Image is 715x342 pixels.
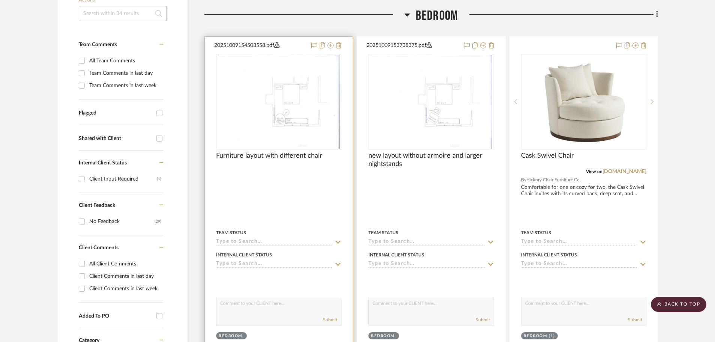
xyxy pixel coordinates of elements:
[521,176,526,184] span: By
[476,316,490,323] button: Submit
[323,316,337,323] button: Submit
[521,261,637,268] input: Type to Search…
[219,333,242,339] div: Bedroom
[216,239,332,246] input: Type to Search…
[216,229,246,236] div: Team Status
[214,41,306,50] button: 20251009154503558.pdf
[416,8,458,24] span: Bedroom
[534,55,634,149] img: Cask Swivel Chair
[586,169,602,174] span: View on
[89,55,161,67] div: All Team Comments
[89,258,161,270] div: All Client Comments
[628,316,642,323] button: Submit
[89,173,157,185] div: Client Input Required
[79,110,153,116] div: Flagged
[368,261,485,268] input: Type to Search…
[79,6,167,21] input: Search within 34 results
[89,215,155,227] div: No Feedback
[79,42,117,47] span: Team Comments
[521,152,574,160] span: Cask Swivel Chair
[368,239,485,246] input: Type to Search…
[521,239,637,246] input: Type to Search…
[218,55,339,149] img: Furniture layout with different chair
[89,283,161,295] div: Client Comments in last week
[216,261,332,268] input: Type to Search…
[216,152,322,160] span: Furniture layout with different chair
[89,80,161,92] div: Team Comments in last week
[89,270,161,282] div: Client Comments in last day
[521,252,577,258] div: Internal Client Status
[155,215,161,227] div: (29)
[368,229,398,236] div: Team Status
[370,55,492,149] img: new layout without armoire and larger nightstands
[157,173,161,185] div: (1)
[651,297,706,312] scroll-to-top-button: BACK TO TOP
[368,252,424,258] div: Internal Client Status
[79,245,119,250] span: Client Comments
[549,333,555,339] div: (1)
[89,67,161,79] div: Team Comments in last day
[79,160,127,166] span: Internal Client Status
[368,152,494,168] span: new layout without armoire and larger nightstands
[79,136,153,142] div: Shared with Client
[371,333,395,339] div: Bedroom
[526,176,581,184] span: Hickory Chair Furniture Co.
[521,229,551,236] div: Team Status
[367,41,459,50] button: 20251009153738375.pdf
[216,54,341,149] div: 0
[79,313,153,319] div: Added To PO
[602,169,646,174] a: [DOMAIN_NAME]
[216,252,272,258] div: Internal Client Status
[79,203,115,208] span: Client Feedback
[524,333,547,339] div: Bedroom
